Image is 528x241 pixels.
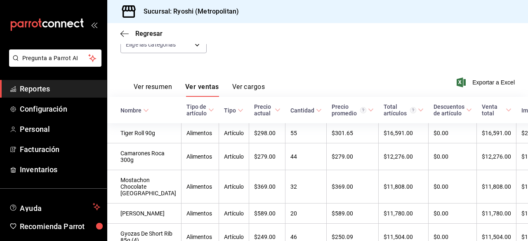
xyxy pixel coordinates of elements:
[137,7,239,16] h3: Sucursal: Ryoshi (Metropolitan)
[9,49,101,67] button: Pregunta a Parrot AI
[379,123,429,143] td: $16,591.00
[219,204,249,224] td: Artículo
[126,40,176,49] span: Elige las categorías
[327,123,379,143] td: $301.65
[332,103,374,117] span: Precio promedio
[458,77,515,87] button: Exportar a Excel
[285,170,327,204] td: 32
[107,204,181,224] td: [PERSON_NAME]
[120,107,149,114] span: Nombre
[384,103,424,117] span: Total artículos
[224,107,236,114] div: Tipo
[477,170,516,204] td: $11,808.00
[482,103,511,117] span: Venta total
[249,143,285,170] td: $279.00
[285,143,327,170] td: 44
[477,123,516,143] td: $16,591.00
[20,83,100,94] span: Reportes
[332,103,366,117] div: Precio promedio
[107,123,181,143] td: Tiger Roll 90g
[181,123,219,143] td: Alimentos
[134,83,172,97] button: Ver resumen
[219,123,249,143] td: Artículo
[482,103,504,117] div: Venta total
[249,204,285,224] td: $589.00
[429,143,477,170] td: $0.00
[429,123,477,143] td: $0.00
[249,170,285,204] td: $369.00
[186,103,207,117] div: Tipo de artículo
[20,164,100,175] span: Inventarios
[120,107,141,114] div: Nombre
[20,221,100,232] span: Recomienda Parrot
[20,144,100,155] span: Facturación
[285,123,327,143] td: 55
[327,170,379,204] td: $369.00
[290,107,322,114] span: Cantidad
[219,143,249,170] td: Artículo
[327,204,379,224] td: $589.00
[20,202,90,212] span: Ayuda
[181,143,219,170] td: Alimentos
[477,143,516,170] td: $12,276.00
[20,124,100,135] span: Personal
[181,204,219,224] td: Alimentos
[232,83,265,97] button: Ver cargos
[6,60,101,68] a: Pregunta a Parrot AI
[327,143,379,170] td: $279.00
[107,143,181,170] td: Camarones Roca 300g
[249,123,285,143] td: $298.00
[360,107,366,113] svg: Precio promedio = Total artículos / cantidad
[290,107,314,114] div: Cantidad
[120,30,163,37] button: Regresar
[134,83,265,97] div: navigation tabs
[181,170,219,204] td: Alimentos
[477,204,516,224] td: $11,780.00
[254,103,280,117] span: Precio actual
[186,103,214,117] span: Tipo de artículo
[379,170,429,204] td: $11,808.00
[434,103,464,117] div: Descuentos de artículo
[224,107,243,114] span: Tipo
[91,21,97,28] button: open_drawer_menu
[429,170,477,204] td: $0.00
[185,83,219,97] button: Ver ventas
[254,103,273,117] div: Precio actual
[379,143,429,170] td: $12,276.00
[429,204,477,224] td: $0.00
[219,170,249,204] td: Artículo
[410,107,416,113] svg: El total artículos considera cambios de precios en los artículos así como costos adicionales por ...
[22,54,89,63] span: Pregunta a Parrot AI
[285,204,327,224] td: 20
[384,103,416,117] div: Total artículos
[135,30,163,37] span: Regresar
[20,103,100,115] span: Configuración
[107,170,181,204] td: Mostachon Chocolate [GEOGRAPHIC_DATA]
[379,204,429,224] td: $11,780.00
[434,103,472,117] span: Descuentos de artículo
